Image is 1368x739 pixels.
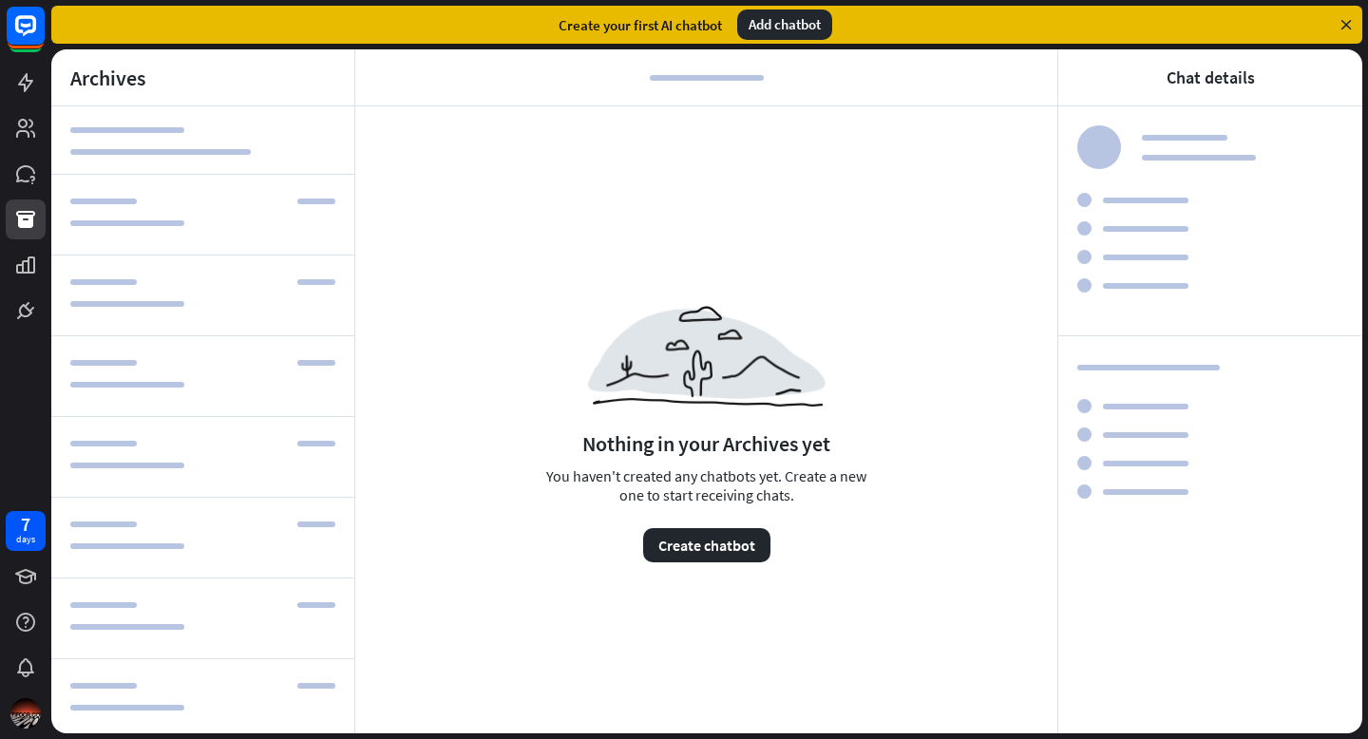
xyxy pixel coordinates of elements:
div: Create your first AI chatbot [559,16,722,34]
div: 7 [21,516,30,533]
a: 7 days [6,511,46,551]
div: Add chatbot [737,9,832,40]
button: Create chatbot [643,528,770,562]
div: days [16,533,35,546]
button: Open LiveChat chat widget [15,8,72,65]
div: Nothing in your Archives yet [582,430,830,457]
div: Archives [70,65,145,91]
div: Chat details [1167,66,1255,88]
div: You haven't created any chatbots yet. Create a new one to start receiving chats. [541,466,873,562]
img: ae424f8a3b67452448e4.png [588,306,826,407]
